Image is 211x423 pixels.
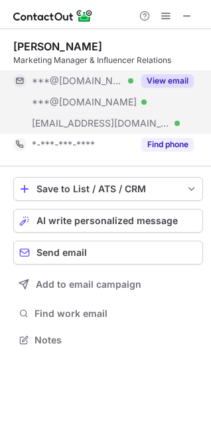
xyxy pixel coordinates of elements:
span: Send email [36,247,87,258]
span: Add to email campaign [36,279,141,290]
button: Reveal Button [141,74,194,88]
span: ***@[DOMAIN_NAME] [32,75,123,87]
button: AI write personalized message [13,209,203,233]
div: [PERSON_NAME] [13,40,102,53]
button: Reveal Button [141,138,194,151]
div: Marketing Manager & Influencer Relations [13,54,203,66]
img: ContactOut v5.3.10 [13,8,93,24]
span: Notes [35,334,198,346]
span: ***@[DOMAIN_NAME] [32,96,137,108]
button: Notes [13,331,203,349]
button: Find work email [13,304,203,323]
span: [EMAIL_ADDRESS][DOMAIN_NAME] [32,117,170,129]
button: Add to email campaign [13,272,203,296]
span: AI write personalized message [36,215,178,226]
span: Find work email [35,308,198,320]
div: Save to List / ATS / CRM [36,184,180,194]
button: save-profile-one-click [13,177,203,201]
button: Send email [13,241,203,265]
